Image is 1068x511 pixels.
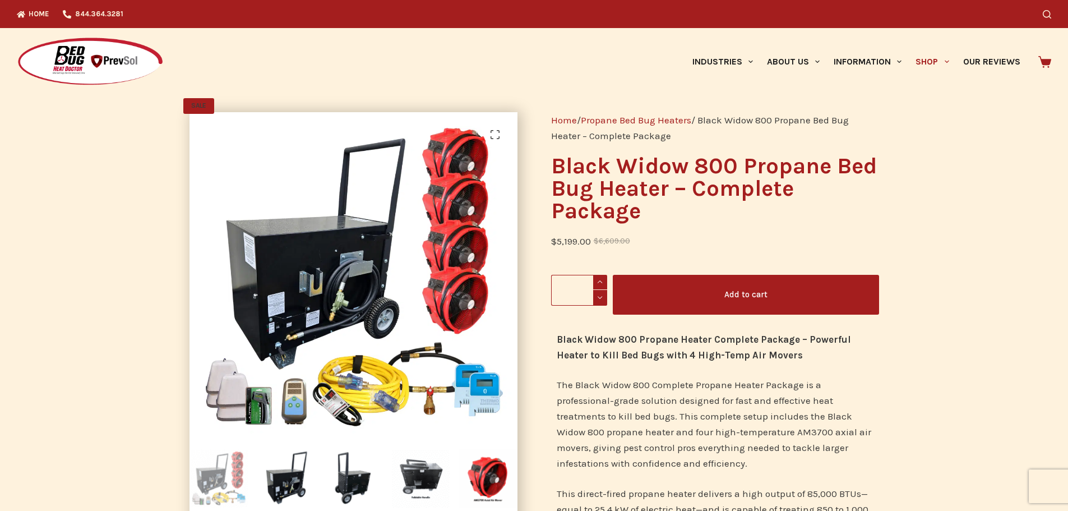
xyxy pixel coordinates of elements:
h1: Black Widow 800 Propane Bed Bug Heater – Complete Package [551,155,879,222]
input: Product quantity [551,275,607,306]
img: Black Widow 800 Propane Bed Bug Heater operable by single technician [324,449,383,508]
img: Prevsol/Bed Bug Heat Doctor [17,37,164,87]
span: $ [551,236,557,247]
a: Industries [685,28,760,95]
a: Our Reviews [956,28,1027,95]
span: $ [594,237,599,245]
nav: Breadcrumb [551,112,879,144]
button: Search [1043,10,1051,19]
a: Home [551,114,577,126]
a: Black Widow 800 Propane Bed Bug Heater Complete Package [189,270,517,281]
span: SALE [183,98,214,114]
img: Black Widow 800 Propane Bed Bug Heater with propane hose attachment [257,449,316,508]
a: About Us [760,28,826,95]
nav: Primary [685,28,1027,95]
strong: Black Widow 800 Propane Heater Complete Package – Powerful Heater to Kill Bed Bugs with 4 High-Te... [557,334,851,361]
a: Shop [909,28,956,95]
bdi: 6,609.00 [594,237,630,245]
bdi: 5,199.00 [551,236,591,247]
a: Propane Bed Bug Heaters [581,114,691,126]
img: Black Widow 800 Propane Bed Bug Heater - Complete Package - Image 5 [459,449,517,508]
p: The Black Widow 800 Complete Propane Heater Package is a professional-grade solution designed for... [557,377,873,471]
img: Black Widow 800 Propane Bed Bug Heater Complete Package [189,449,248,508]
a: View full-screen image gallery [484,123,506,146]
img: Black Widow 800 Propane Bed Bug Heater Complete Package [189,112,517,440]
a: Information [827,28,909,95]
img: Black Widow 800 foldable handle [391,449,450,508]
button: Add to cart [613,275,879,315]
